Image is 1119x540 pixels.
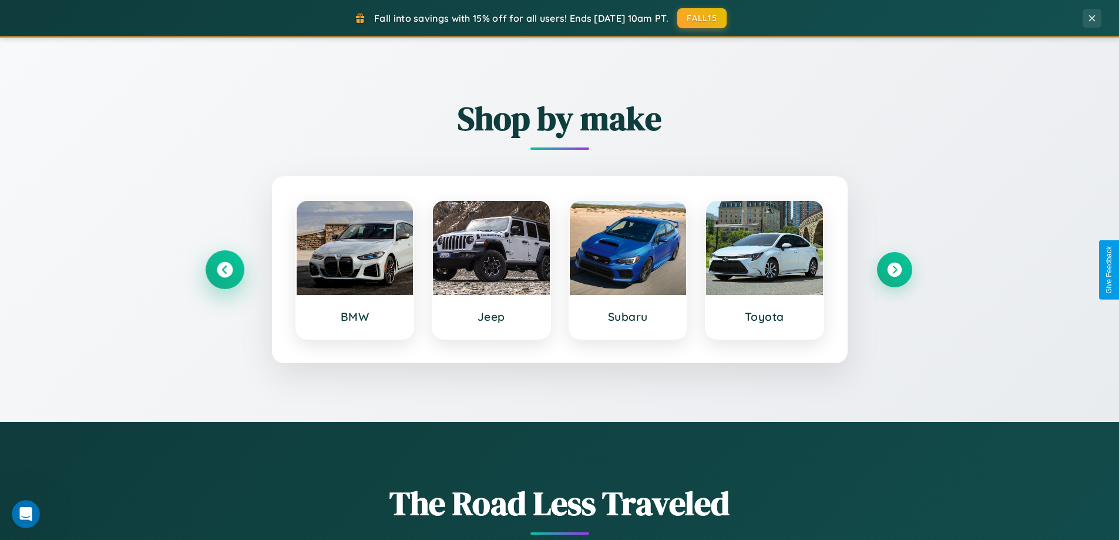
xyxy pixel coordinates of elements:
[677,8,727,28] button: FALL15
[308,310,402,324] h3: BMW
[582,310,675,324] h3: Subaru
[1105,246,1113,294] div: Give Feedback
[207,481,912,526] h1: The Road Less Traveled
[207,96,912,141] h2: Shop by make
[374,12,668,24] span: Fall into savings with 15% off for all users! Ends [DATE] 10am PT.
[445,310,538,324] h3: Jeep
[12,500,40,528] iframe: Intercom live chat
[718,310,811,324] h3: Toyota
